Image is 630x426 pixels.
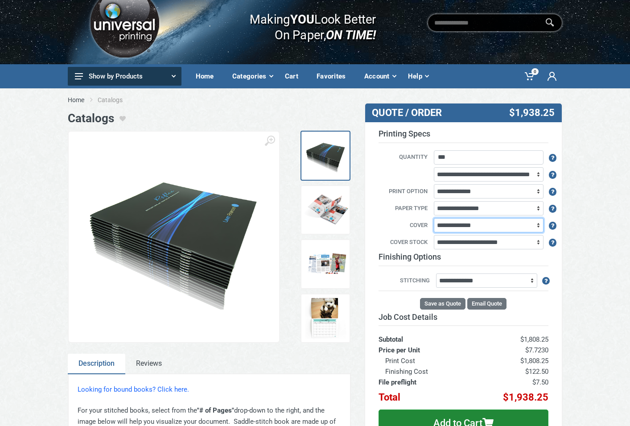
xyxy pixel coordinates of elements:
span: 0 [531,68,539,75]
a: Saddlestich Book [301,131,350,181]
a: Looking for bound books? Click here. [78,385,189,393]
a: Home [189,64,226,88]
h1: Catalogs [68,112,114,125]
a: Open Spreads [301,185,350,235]
label: Stitching [379,276,435,286]
li: Catalogs [98,95,136,104]
div: Making Look Better On Paper, [232,3,376,43]
a: Home [68,95,84,104]
label: Quantity [372,153,432,162]
i: ON TIME! [326,27,376,42]
a: Reviews [125,354,173,374]
img: Calendar [303,296,348,341]
button: Save as Quote [420,298,465,310]
div: Account [358,67,402,86]
label: Print Option [372,187,432,197]
h3: Job Cost Details [379,312,548,322]
button: Show by Products [68,67,181,86]
span: $7.7230 [525,346,548,354]
img: Samples [303,242,348,286]
div: Help [402,67,434,86]
button: Email Quote [467,298,506,310]
th: Total [379,388,467,403]
span: $1,938.25 [509,107,555,119]
th: File preflight [379,377,467,388]
label: Cover [372,221,432,231]
div: Home [189,67,226,86]
a: Calendar [301,294,350,343]
a: Favorites [310,64,358,88]
img: Open Spreads [303,188,348,232]
strong: "# of Pages" [197,406,234,414]
a: Description [68,354,125,374]
div: Favorites [310,67,358,86]
h3: QUOTE / ORDER [372,107,490,119]
span: $122.50 [525,368,548,376]
div: Cart [279,67,310,86]
span: $1,808.25 [520,357,548,365]
th: Print Cost [379,356,467,366]
span: $7.50 [532,378,548,386]
a: 0 [519,64,541,88]
div: Categories [226,67,279,86]
h3: Finishing Options [379,252,548,266]
th: Subtotal [379,326,467,345]
label: Paper Type [372,204,432,214]
span: $1,808.25 [520,335,548,343]
img: Saddlestich Book [303,133,348,178]
th: Finishing Cost [379,366,467,377]
b: YOU [290,12,314,27]
a: Samples [301,239,350,289]
span: $1,938.25 [503,392,548,403]
a: Cart [279,64,310,88]
img: Saddlestich Book [78,165,270,309]
th: Price per Unit [379,345,467,356]
nav: breadcrumb [68,95,563,104]
h3: Printing Specs [379,129,548,143]
label: Cover Stock [372,238,432,248]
